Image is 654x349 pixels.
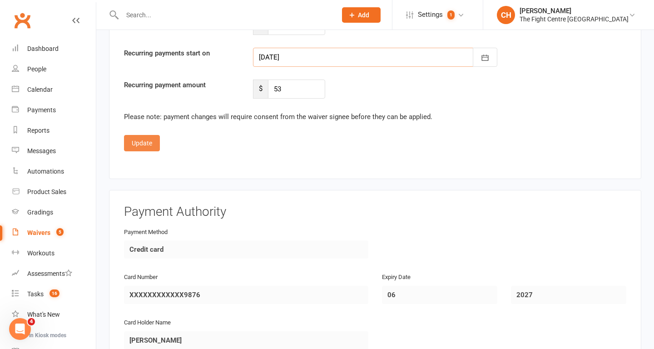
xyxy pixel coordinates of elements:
[27,229,50,236] div: Waivers
[119,9,330,21] input: Search...
[12,161,96,182] a: Automations
[12,304,96,325] a: What's New
[27,65,46,73] div: People
[27,147,56,155] div: Messages
[418,5,443,25] span: Settings
[56,228,64,236] span: 5
[520,7,629,15] div: [PERSON_NAME]
[12,284,96,304] a: Tasks 16
[124,273,158,282] label: Card Number
[12,223,96,243] a: Waivers 5
[12,264,96,284] a: Assessments
[11,9,34,32] a: Clubworx
[447,10,455,20] span: 1
[27,290,44,298] div: Tasks
[497,6,515,24] div: CH
[12,80,96,100] a: Calendar
[12,59,96,80] a: People
[520,15,629,23] div: The Fight Centre [GEOGRAPHIC_DATA]
[117,48,246,59] label: Recurring payments start on
[124,135,160,151] button: Update
[124,111,626,122] div: Please note: payment changes will require consent from the waiver signee before they can be applied.
[9,318,31,340] iframe: Intercom live chat
[382,273,411,282] label: Expiry Date
[27,106,56,114] div: Payments
[27,127,50,134] div: Reports
[27,168,64,175] div: Automations
[12,120,96,141] a: Reports
[27,249,54,257] div: Workouts
[27,311,60,318] div: What's New
[12,182,96,202] a: Product Sales
[124,205,626,219] h3: Payment Authority
[12,243,96,264] a: Workouts
[27,270,72,277] div: Assessments
[50,289,59,297] span: 16
[117,80,246,90] label: Recurring payment amount
[27,209,53,216] div: Gradings
[12,39,96,59] a: Dashboard
[28,318,35,325] span: 4
[27,45,59,52] div: Dashboard
[124,228,168,237] label: Payment Method
[358,11,369,19] span: Add
[342,7,381,23] button: Add
[27,86,53,93] div: Calendar
[12,100,96,120] a: Payments
[12,202,96,223] a: Gradings
[124,318,171,328] label: Card Holder Name
[27,188,66,195] div: Product Sales
[12,141,96,161] a: Messages
[253,80,268,99] span: $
